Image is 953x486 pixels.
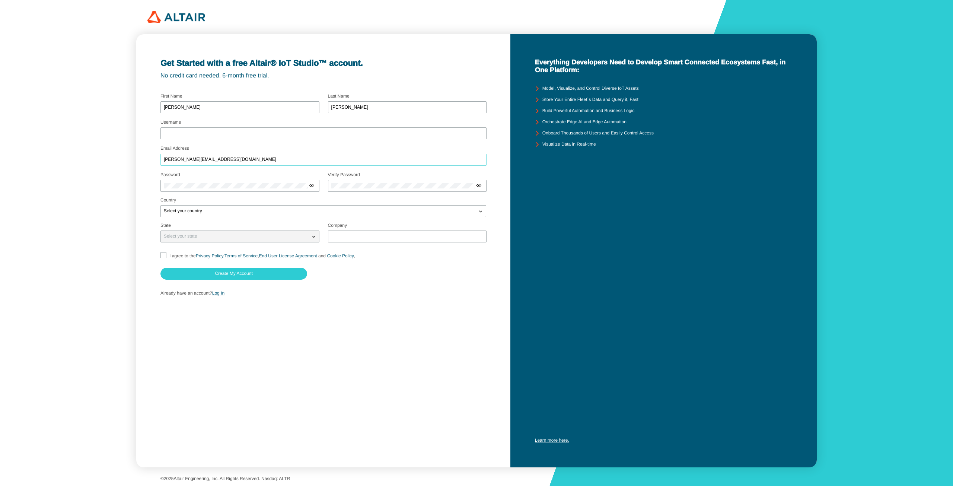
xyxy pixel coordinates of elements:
[160,73,486,79] unity-typography: No credit card needed. 6-month free trial.
[535,290,793,435] iframe: YouTube video player
[147,11,205,23] img: 320px-Altair_logo.png
[224,253,258,258] a: Terms of Service
[164,476,174,481] span: 2025
[542,120,627,125] unity-typography: Orchestrate Edge AI and Edge Automation
[160,146,189,151] label: Email Address
[542,86,639,91] unity-typography: Model, Visualize, and Control Diverse IoT Assets
[160,172,180,177] label: Password
[196,253,223,258] a: Privacy Policy
[542,142,596,147] unity-typography: Visualize Data in Real-time
[160,291,486,296] p: Already have an account?
[160,120,181,125] label: Username
[535,438,569,443] a: Learn more here.
[542,131,654,136] unity-typography: Onboard Thousands of Users and Easily Control Access
[535,58,793,74] unity-typography: Everything Developers Need to Develop Smart Connected Ecosystems Fast, in One Platform:
[328,172,360,177] label: Verify Password
[327,253,354,258] a: Cookie Policy
[318,253,326,258] span: and
[169,253,355,258] span: I agree to the , , ,
[160,476,793,482] p: © Altair Engineering, Inc. All Rights Reserved. Nasdaq: ALTR
[542,108,634,114] unity-typography: Build Powerful Automation and Business Logic
[259,253,317,258] a: End User License Agreement
[212,290,224,296] a: Log In
[542,97,638,102] unity-typography: Store Your Entire Fleet`s Data and Query it, Fast
[160,58,486,68] unity-typography: Get Started with a free Altair® IoT Studio™ account.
